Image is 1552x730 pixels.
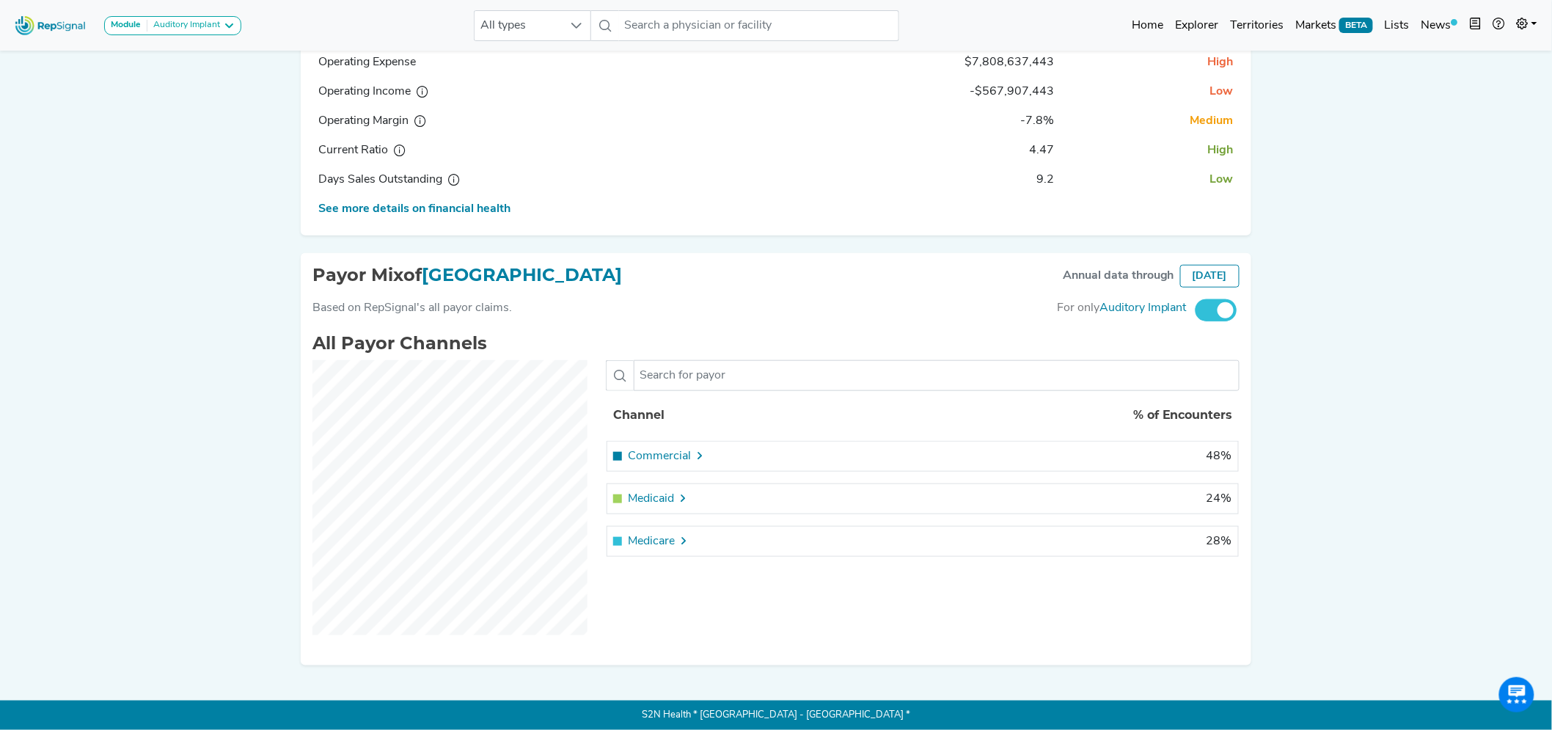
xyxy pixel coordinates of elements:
p: S2N Health * [GEOGRAPHIC_DATA] - [GEOGRAPHIC_DATA] * [301,701,1251,730]
button: ModuleAuditory Implant [104,16,241,35]
span: -$567,907,443 [970,86,1054,98]
span: 48% [1207,450,1232,462]
span: Medicaid [628,490,674,508]
span: 4.47 [1029,145,1054,156]
div: Commercial [613,448,851,465]
span: 28% [1207,536,1232,547]
div: Auditory Implant [147,20,220,32]
a: News [1416,11,1464,40]
span: BETA [1339,18,1373,32]
span: All types [475,11,563,40]
span: High [1208,145,1234,156]
a: Lists [1379,11,1416,40]
a: MarketsBETA [1289,11,1379,40]
span: High [1208,56,1234,68]
button: Intel Book [1464,11,1487,40]
input: Search for payor [634,360,1240,391]
a: Explorer [1169,11,1224,40]
div: Medicaid [613,490,851,508]
span: [GEOGRAPHIC_DATA] [422,264,622,285]
div: Based on RepSignal's all payor claims. [312,299,512,321]
span: of [403,264,422,285]
div: Current Ratio [318,142,465,159]
div: Operating Margin [318,112,465,130]
input: Search a physician or facility [619,10,899,41]
span: Low [1210,86,1234,98]
span: 9.2 [1036,174,1054,186]
span: 24% [1207,493,1232,505]
span: % of Encounters [1133,408,1232,422]
span: -7.8% [1020,115,1054,127]
span: For only [1057,299,1099,333]
div: [DATE] [1180,265,1240,288]
span: $7,808,637,443 [964,56,1054,68]
span: Medicare [628,533,675,550]
td: See more details on financial health [312,194,812,224]
div: Days Sales Outstanding [318,171,465,189]
div: Annual data through [1063,267,1174,285]
span: Medium [1190,115,1234,127]
th: Channel [607,391,856,439]
a: Territories [1224,11,1289,40]
a: Home [1126,11,1169,40]
span: Low [1210,174,1234,186]
span: Auditory Implant [1099,299,1187,333]
h2: All Payor Channels [304,333,1248,354]
h2: Payor Mix [312,265,622,288]
span: Commercial [628,448,691,465]
div: Operating Income [318,83,465,101]
strong: Module [111,21,141,29]
div: Operating Expense [318,54,465,71]
div: Medicare [613,533,851,550]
